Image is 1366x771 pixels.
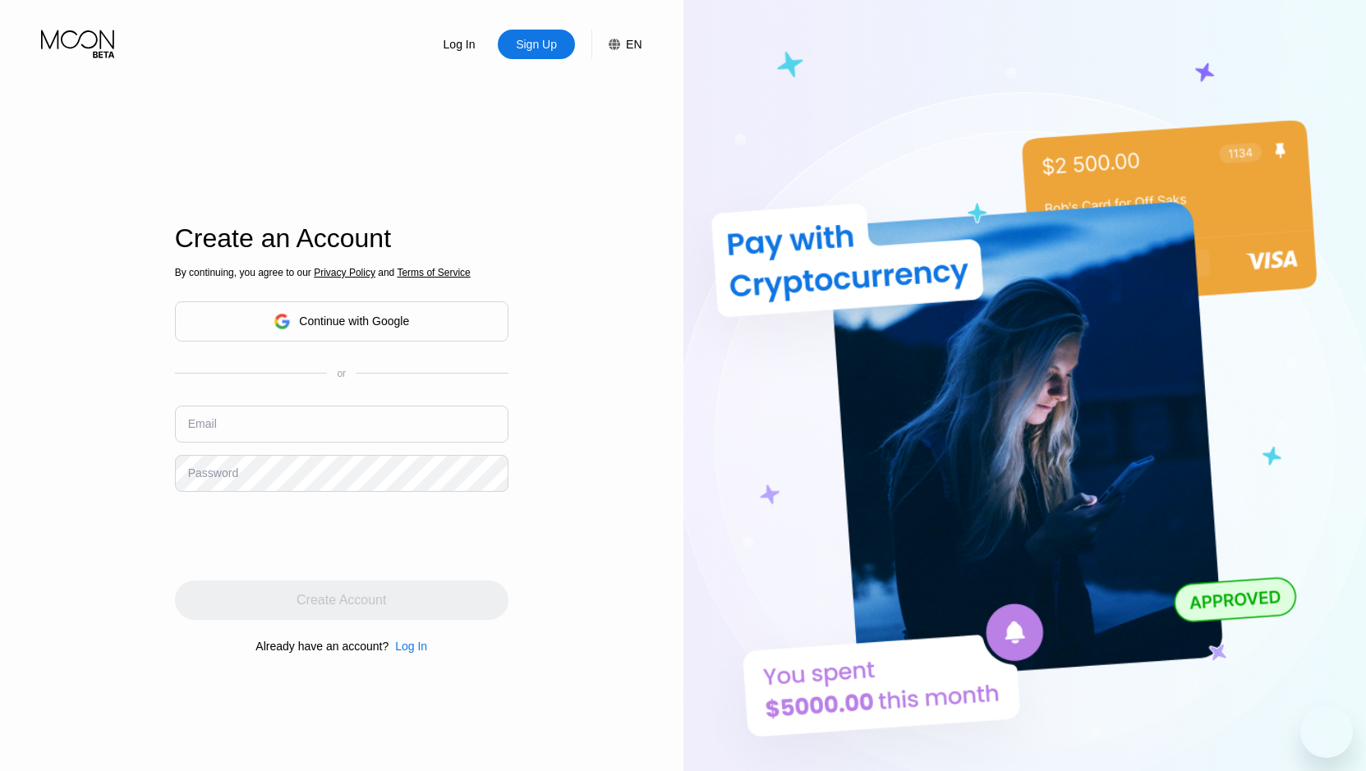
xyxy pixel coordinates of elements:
[389,640,427,653] div: Log In
[175,504,425,568] iframe: reCAPTCHA
[188,466,238,480] div: Password
[591,30,642,59] div: EN
[442,36,477,53] div: Log In
[421,30,498,59] div: Log In
[175,267,508,278] div: By continuing, you agree to our
[1300,705,1353,758] iframe: Button to launch messaging window
[395,640,427,653] div: Log In
[188,417,217,430] div: Email
[314,267,375,278] span: Privacy Policy
[337,368,346,379] div: or
[514,36,559,53] div: Sign Up
[175,223,508,254] div: Create an Account
[175,301,508,342] div: Continue with Google
[397,267,470,278] span: Terms of Service
[375,267,398,278] span: and
[498,30,575,59] div: Sign Up
[299,314,409,328] div: Continue with Google
[255,640,389,653] div: Already have an account?
[626,38,642,51] div: EN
